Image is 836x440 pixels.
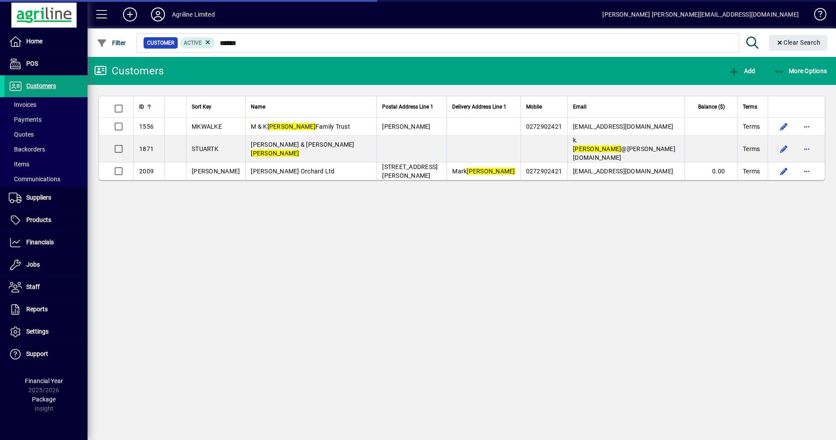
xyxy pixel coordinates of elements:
[4,343,88,365] a: Support
[4,31,88,53] a: Home
[808,2,825,30] a: Knowledge Base
[777,142,791,156] button: Edit
[743,122,760,131] span: Terms
[727,63,757,79] button: Add
[776,39,821,46] span: Clear Search
[685,162,737,180] td: 0.00
[526,168,562,175] span: 0272902421
[26,216,51,223] span: Products
[192,145,218,152] span: STUARTK
[4,276,88,298] a: Staff
[4,254,88,276] a: Jobs
[139,145,154,152] span: 1871
[94,64,164,78] div: Customers
[452,102,506,112] span: Delivery Address Line 1
[777,120,791,134] button: Edit
[4,187,88,209] a: Suppliers
[526,102,542,112] span: Mobile
[743,167,760,176] span: Terms
[172,7,215,21] div: Agriline Limited
[147,39,174,47] span: Customer
[4,97,88,112] a: Invoices
[26,306,48,313] span: Reports
[139,168,154,175] span: 2009
[116,7,144,22] button: Add
[573,102,587,112] span: Email
[251,102,265,112] span: Name
[139,123,154,130] span: 1556
[32,396,56,403] span: Package
[267,123,316,130] em: [PERSON_NAME]
[4,209,88,231] a: Products
[26,38,42,45] span: Home
[26,60,38,67] span: POS
[26,194,51,201] span: Suppliers
[192,123,222,130] span: MKWALKE
[251,102,371,112] div: Name
[97,39,126,46] span: Filter
[251,150,299,157] em: [PERSON_NAME]
[769,35,828,51] button: Clear
[4,172,88,187] a: Communications
[144,7,172,22] button: Profile
[573,145,621,152] em: [PERSON_NAME]
[4,157,88,172] a: Items
[777,164,791,178] button: Edit
[452,168,515,175] span: Mark
[139,102,144,112] span: ID
[4,53,88,75] a: POS
[26,82,56,89] span: Customers
[690,102,733,112] div: Balance ($)
[698,102,725,112] span: Balance ($)
[4,299,88,320] a: Reports
[180,37,215,49] mat-chip: Activation Status: Active
[743,144,760,153] span: Terms
[4,232,88,253] a: Financials
[4,112,88,127] a: Payments
[382,123,430,130] span: [PERSON_NAME]
[26,239,54,246] span: Financials
[26,283,40,290] span: Staff
[9,146,45,153] span: Backorders
[192,102,211,112] span: Sort Key
[382,163,438,179] span: [STREET_ADDRESS][PERSON_NAME]
[729,67,755,74] span: Add
[4,127,88,142] a: Quotes
[573,168,673,175] span: [EMAIL_ADDRESS][DOMAIN_NAME]
[573,102,679,112] div: Email
[251,141,354,157] span: [PERSON_NAME] & [PERSON_NAME]
[251,123,350,130] span: M & K Family Trust
[800,164,814,178] button: More options
[382,102,433,112] span: Postal Address Line 1
[9,176,60,183] span: Communications
[4,142,88,157] a: Backorders
[184,40,202,46] span: Active
[526,102,562,112] div: Mobile
[251,168,334,175] span: [PERSON_NAME] Orchard Ltd
[467,168,515,175] em: [PERSON_NAME]
[573,123,673,130] span: [EMAIL_ADDRESS][DOMAIN_NAME]
[772,63,829,79] button: More Options
[774,67,827,74] span: More Options
[4,321,88,343] a: Settings
[26,350,48,357] span: Support
[743,102,757,112] span: Terms
[192,168,240,175] span: [PERSON_NAME]
[26,261,40,268] span: Jobs
[9,101,36,108] span: Invoices
[526,123,562,130] span: 0272902421
[9,116,42,123] span: Payments
[9,131,34,138] span: Quotes
[573,137,675,161] span: k. @[PERSON_NAME][DOMAIN_NAME]
[95,35,128,51] button: Filter
[26,328,49,335] span: Settings
[139,102,159,112] div: ID
[800,120,814,134] button: More options
[25,377,63,384] span: Financial Year
[602,7,799,21] div: [PERSON_NAME] [PERSON_NAME][EMAIL_ADDRESS][DOMAIN_NAME]
[800,142,814,156] button: More options
[9,161,29,168] span: Items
